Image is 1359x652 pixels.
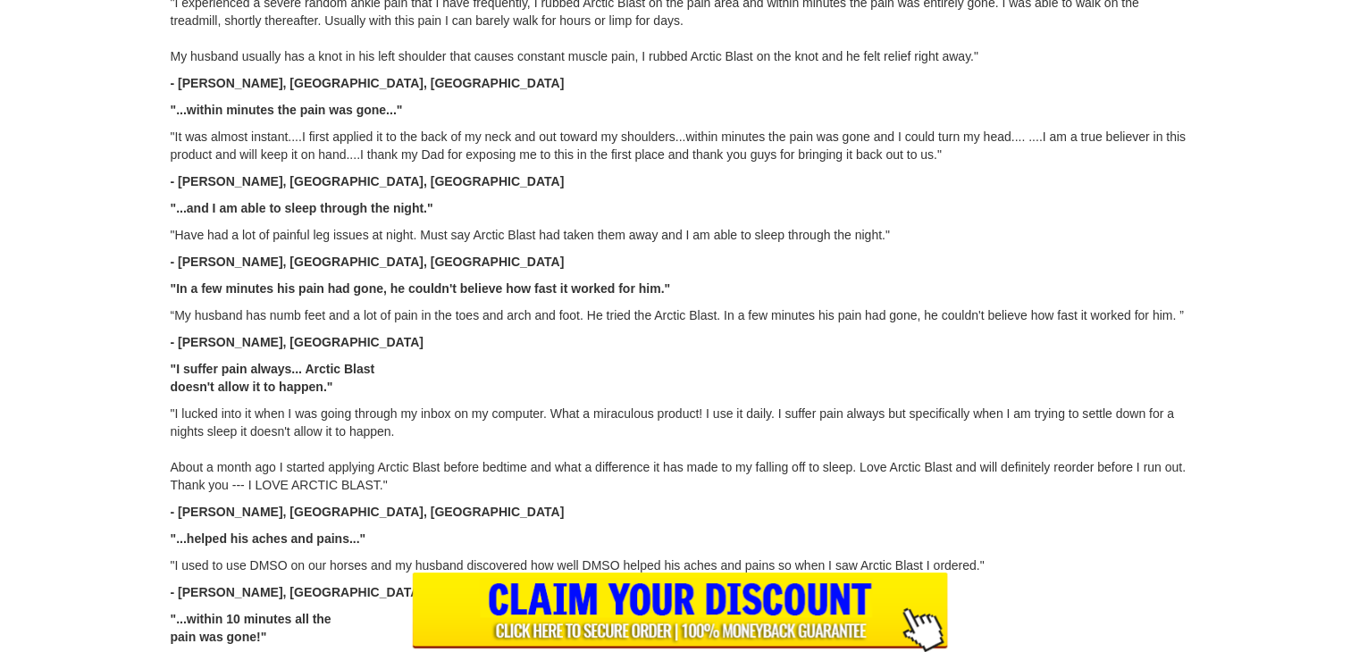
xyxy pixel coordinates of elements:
[171,76,565,90] strong: - [PERSON_NAME], [GEOGRAPHIC_DATA], [GEOGRAPHIC_DATA]
[171,174,565,188] strong: - [PERSON_NAME], [GEOGRAPHIC_DATA], [GEOGRAPHIC_DATA]
[171,556,1189,574] p: "I used to use DMSO on our horses and my husband discovered how well DMSO helped his aches and pa...
[171,201,433,215] strong: "...and I am able to sleep through the night."
[171,505,565,519] strong: - [PERSON_NAME], [GEOGRAPHIC_DATA], [GEOGRAPHIC_DATA]
[171,531,366,546] strong: "...helped his aches and pains..."
[171,103,403,117] strong: "...within minutes the pain was gone..."
[171,128,1189,163] p: "It was almost instant....I first applied it to the back of my neck and out toward my shoulders.....
[171,306,1189,324] p: “My husband has numb feet and a lot of pain in the toes and arch and foot. He tried the Arctic Bl...
[412,573,948,652] input: Submit Form
[171,226,1189,244] p: "Have had a lot of painful leg issues at night. Must say Arctic Blast had taken them away and I a...
[171,405,1189,494] p: "I lucked into it when I was going through my inbox on my computer. What a miraculous product! I ...
[171,335,424,349] strong: - [PERSON_NAME], [GEOGRAPHIC_DATA]
[171,362,375,394] strong: "I suffer pain always... Arctic Blast doesn't allow it to happen."
[171,281,671,296] strong: "In a few minutes his pain had gone, he couldn't believe how fast it worked for him."
[171,255,565,269] strong: - [PERSON_NAME], [GEOGRAPHIC_DATA], [GEOGRAPHIC_DATA]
